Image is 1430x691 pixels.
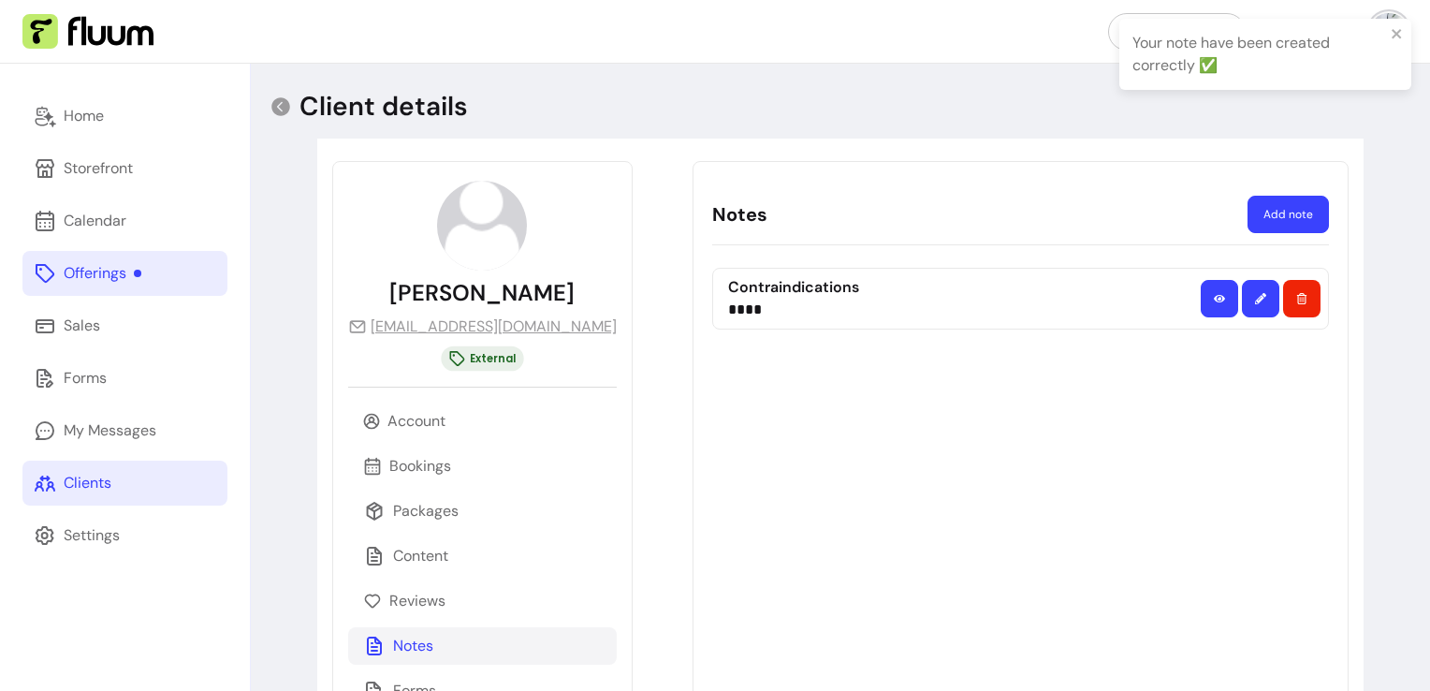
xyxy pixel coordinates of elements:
[22,251,227,296] a: Offerings
[348,316,617,338] a: [EMAIL_ADDRESS][DOMAIN_NAME]
[393,500,459,522] p: Packages
[22,461,227,506] a: Clients
[1391,26,1404,41] button: close
[1248,196,1329,233] button: Add note
[64,419,156,442] div: My Messages
[393,635,433,657] p: Notes
[437,181,527,271] img: avatar
[64,105,104,127] div: Home
[1132,32,1385,77] div: Your note have been created correctly ✅
[393,545,448,567] p: Content
[22,14,153,50] img: Fluum Logo
[22,303,227,348] a: Sales
[1370,13,1408,51] img: avatar
[22,513,227,558] a: Settings
[387,410,445,433] p: Account
[299,90,468,124] p: Client details
[389,278,575,308] p: [PERSON_NAME]
[1108,13,1246,51] a: Refer & Earn
[22,198,227,243] a: Calendar
[64,472,111,494] div: Clients
[389,590,445,612] p: Reviews
[22,146,227,191] a: Storefront
[64,157,133,180] div: Storefront
[728,276,1191,299] h6: Contraindications
[64,524,120,547] div: Settings
[64,367,107,390] div: Forms
[441,346,523,372] div: External
[22,356,227,401] a: Forms
[712,201,767,228] p: Notes
[1261,13,1408,51] button: avatar[PERSON_NAME]
[22,408,227,453] a: My Messages
[64,262,141,285] div: Offerings
[64,210,126,232] div: Calendar
[64,315,100,337] div: Sales
[22,94,227,139] a: Home
[389,455,451,478] p: Bookings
